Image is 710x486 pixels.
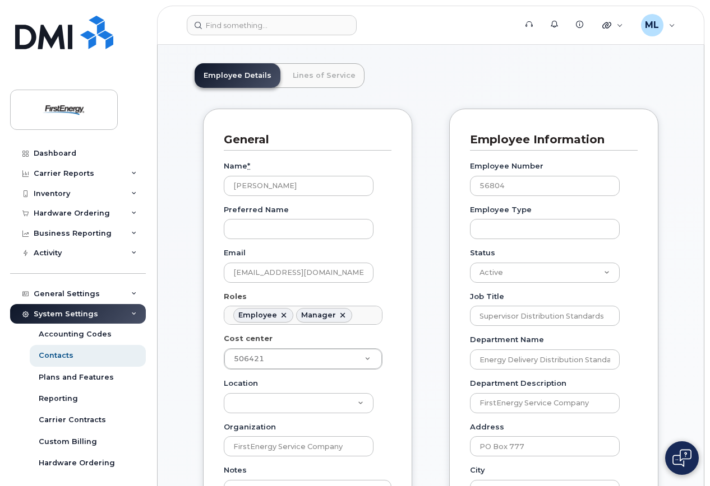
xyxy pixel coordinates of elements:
[470,334,544,345] label: Department Name
[645,18,659,32] span: ML
[470,291,504,302] label: Job Title
[470,161,543,171] label: Employee Number
[224,333,273,344] label: Cost center
[224,291,247,302] label: Roles
[224,378,258,389] label: Location
[284,63,365,88] a: Lines of Service
[234,354,264,363] span: 506421
[187,15,357,35] input: Find something...
[594,14,631,36] div: Quicklinks
[224,349,382,369] a: 506421
[470,378,566,389] label: Department Description
[238,311,277,320] div: Employee
[224,161,250,171] label: Name
[470,204,532,215] label: Employee Type
[195,63,280,88] a: Employee Details
[672,449,691,467] img: Open chat
[633,14,683,36] div: Marge Louis
[247,161,250,170] abbr: required
[301,311,336,320] div: Manager
[470,247,495,258] label: Status
[470,465,485,475] label: City
[224,132,383,147] h3: General
[224,422,276,432] label: Organization
[224,247,246,258] label: Email
[224,465,247,475] label: Notes
[470,132,629,147] h3: Employee Information
[224,204,289,215] label: Preferred Name
[470,422,504,432] label: Address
